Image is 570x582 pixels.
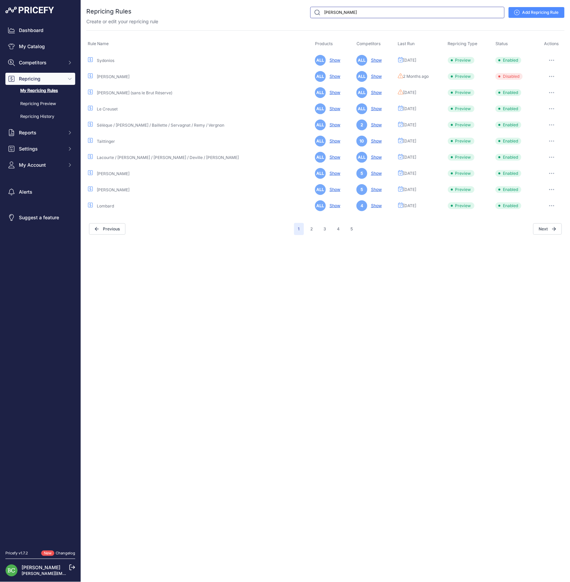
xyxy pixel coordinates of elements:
[5,551,28,556] div: Pricefy v1.7.2
[357,168,367,179] span: 5
[327,171,340,176] a: Show
[368,90,382,95] a: Show
[357,87,367,98] span: ALL
[403,203,417,208] span: [DATE]
[5,40,75,53] a: My Catalog
[97,139,115,144] a: Taittinger
[19,59,63,66] span: Competitors
[5,85,75,97] a: My Repricing Rules
[448,89,475,96] span: Preview
[315,71,326,82] span: ALL
[97,155,239,160] a: Lacourte / [PERSON_NAME] / [PERSON_NAME] / Deville / [PERSON_NAME]
[97,106,118,111] a: Le Creuset
[448,41,478,46] span: Repricing Type
[403,90,417,95] span: [DATE]
[403,138,417,144] span: [DATE]
[495,154,521,161] span: Enabled
[56,551,75,556] a: Changelog
[5,212,75,224] a: Suggest a feature
[495,138,521,144] span: Enabled
[448,57,475,64] span: Preview
[315,200,326,211] span: ALL
[315,184,326,195] span: ALL
[315,152,326,163] span: ALL
[5,159,75,171] button: My Account
[495,202,521,209] span: Enabled
[5,73,75,85] button: Repricing
[357,200,367,211] span: 4
[19,129,63,136] span: Reports
[97,203,114,208] a: Lombard
[403,171,417,176] span: [DATE]
[495,170,521,177] span: Enabled
[403,106,417,111] span: [DATE]
[5,24,75,36] a: Dashboard
[327,106,340,111] a: Show
[357,184,367,195] span: 5
[495,105,521,112] span: Enabled
[403,122,417,128] span: [DATE]
[5,143,75,155] button: Settings
[357,103,367,114] span: ALL
[368,138,382,143] a: Show
[544,41,559,46] span: Actions
[368,58,382,63] a: Show
[22,571,159,576] a: [PERSON_NAME][EMAIL_ADDRESS][DOMAIN_NAME][PERSON_NAME]
[403,58,417,63] span: [DATE]
[315,55,326,66] span: ALL
[5,57,75,69] button: Competitors
[448,154,475,161] span: Preview
[357,41,381,46] span: Competitors
[315,87,326,98] span: ALL
[368,171,382,176] a: Show
[448,105,475,112] span: Preview
[368,203,382,208] a: Show
[357,55,367,66] span: ALL
[495,73,523,80] span: Disabled
[495,186,521,193] span: Enabled
[294,223,304,235] span: 1
[5,24,75,543] nav: Sidebar
[448,73,475,80] span: Preview
[333,223,344,235] button: Go to page 4
[357,71,367,82] span: ALL
[495,89,521,96] span: Enabled
[86,18,158,25] p: Create or edit your repricing rule
[97,58,114,63] a: Sydonios
[327,203,340,208] a: Show
[5,7,54,13] img: Pricefy Logo
[97,187,130,192] a: [PERSON_NAME]
[315,136,326,147] span: ALL
[368,155,382,160] a: Show
[97,90,172,95] a: [PERSON_NAME] (sans le Brut Réserve)
[368,106,382,111] a: Show
[357,152,367,163] span: ALL
[368,74,382,79] a: Show
[347,223,357,235] button: Go to page 5
[97,171,130,176] a: [PERSON_NAME]
[327,90,340,95] a: Show
[448,170,475,177] span: Preview
[403,155,417,160] span: [DATE]
[5,186,75,198] a: Alerts
[97,74,130,79] a: [PERSON_NAME]
[448,138,475,144] span: Preview
[97,123,224,128] a: Sélèque / [PERSON_NAME] / Baillette / Servagnat / Remy / Vergnon
[41,551,54,556] span: New
[310,7,505,18] input: Search
[448,186,475,193] span: Preview
[327,74,340,79] a: Show
[86,7,132,16] h2: Repricing Rules
[19,162,63,168] span: My Account
[509,7,565,18] a: Add Repricing Rule
[327,187,340,192] a: Show
[89,223,125,235] span: Previous
[495,57,521,64] span: Enabled
[307,223,317,235] button: Go to page 2
[315,168,326,179] span: ALL
[403,187,417,192] span: [DATE]
[5,98,75,110] a: Repricing Preview
[327,122,340,127] a: Show
[495,41,508,46] span: Status
[398,41,415,46] span: Last Run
